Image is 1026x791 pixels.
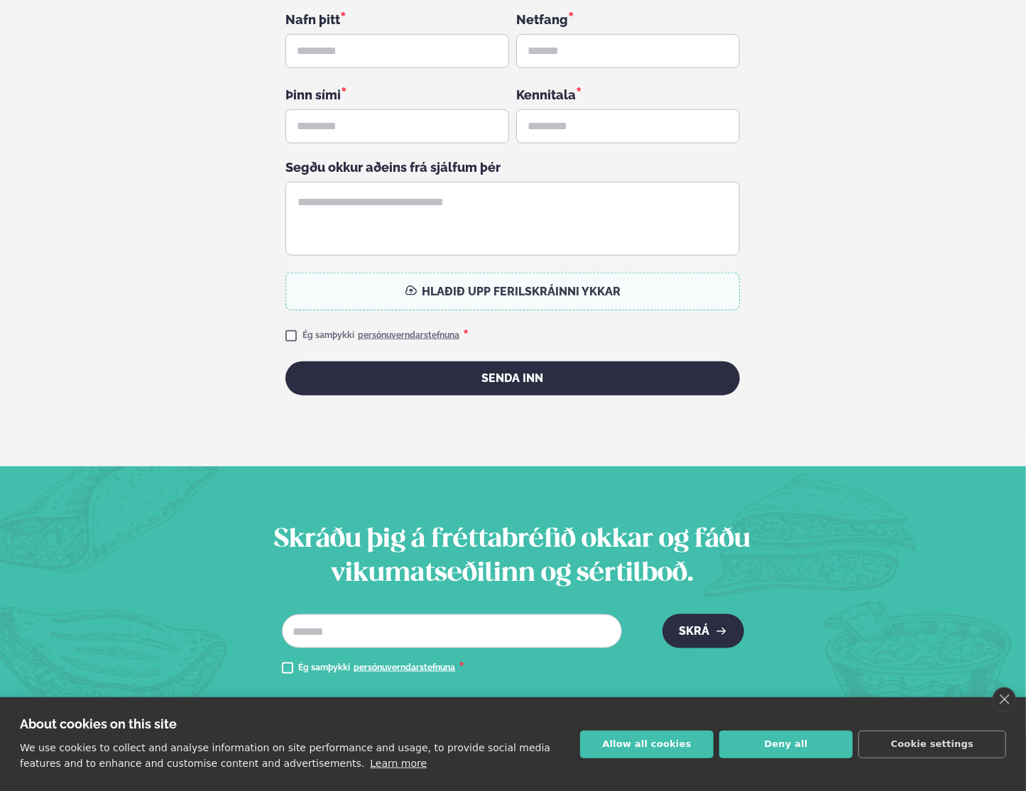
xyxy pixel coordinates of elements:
div: Ég samþykki [302,327,469,344]
a: close [993,687,1016,711]
span: Hlaðið upp ferilskráinni ykkar [422,285,621,298]
button: Senda inn [285,361,740,395]
strong: About cookies on this site [20,716,177,731]
div: Kennitala [516,85,740,104]
p: We use cookies to collect and analyse information on site performance and usage, to provide socia... [20,742,550,769]
div: Ég samþykki [299,660,465,677]
div: Netfang [516,10,740,28]
div: Þinn sími [285,85,509,104]
a: persónuverndarstefnuna [358,330,459,342]
button: Allow all cookies [580,731,714,758]
button: Deny all [719,731,853,758]
div: Segðu okkur aðeins frá sjálfum þér [285,160,740,175]
a: persónuverndarstefnuna [354,662,456,674]
h2: Skráðu þig á fréttabréfið okkar og fáðu vikumatseðilinn og sértilboð. [234,523,792,591]
button: Cookie settings [858,731,1006,758]
button: Skrá [662,614,744,648]
a: Learn more [370,758,427,769]
div: Nafn þitt [285,10,509,28]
